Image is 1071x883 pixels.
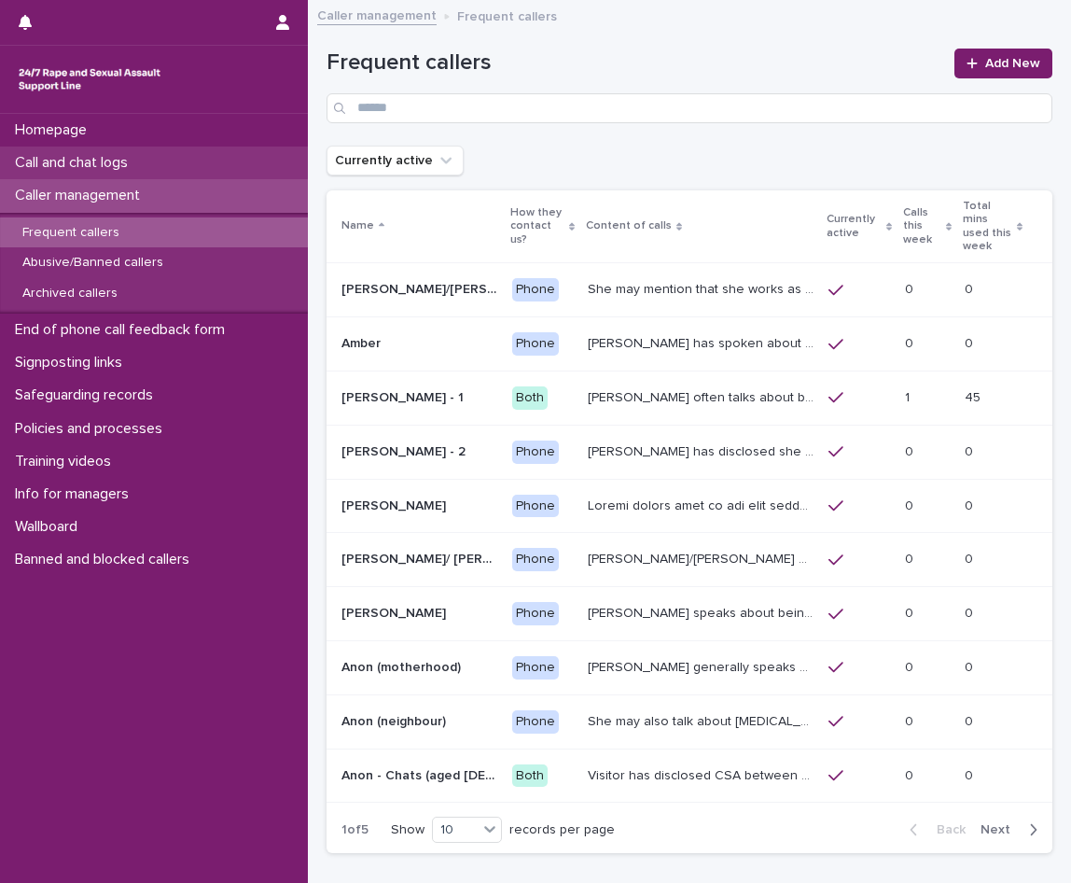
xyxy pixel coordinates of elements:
p: Caller generally speaks conversationally about many different things in her life and rarely speak... [588,656,817,676]
p: Name [341,216,374,236]
span: Back [925,823,966,836]
p: 0 [905,441,917,460]
p: 0 [905,278,917,298]
p: Show [391,822,424,838]
p: Currently active [827,209,882,244]
p: Amy often talks about being raped a night before or 2 weeks ago or a month ago. She also makes re... [588,386,817,406]
p: [PERSON_NAME]/ [PERSON_NAME] [341,548,501,568]
img: rhQMoQhaT3yELyF149Cw [15,61,164,98]
p: Calls this week [903,203,941,250]
div: Phone [512,710,559,734]
p: Safeguarding records [7,386,168,404]
span: Next [981,823,1022,836]
div: Phone [512,495,559,518]
tr: AmberAmber Phone[PERSON_NAME] has spoken about multiple experiences of [MEDICAL_DATA]. [PERSON_NA... [327,317,1052,371]
div: Both [512,386,548,410]
p: Policies and processes [7,420,177,438]
p: She may mention that she works as a Nanny, looking after two children. Abbie / Emily has let us k... [588,278,817,298]
p: 0 [965,602,977,622]
p: Caller management [7,187,155,204]
tr: [PERSON_NAME] - 2[PERSON_NAME] - 2 Phone[PERSON_NAME] has disclosed she has survived two rapes, o... [327,425,1052,479]
div: Phone [512,278,559,301]
p: [PERSON_NAME] [341,602,450,622]
p: 45 [965,386,984,406]
p: 0 [965,548,977,568]
tr: [PERSON_NAME]/[PERSON_NAME] (Anon/'I don't know'/'I can't remember')[PERSON_NAME]/[PERSON_NAME] (... [327,263,1052,317]
p: End of phone call feedback form [7,321,240,339]
tr: Anon (motherhood)Anon (motherhood) Phone[PERSON_NAME] generally speaks conversationally about man... [327,640,1052,694]
p: Content of calls [586,216,672,236]
p: Amber has spoken about multiple experiences of sexual abuse. Amber told us she is now 18 (as of 0... [588,332,817,352]
h1: Frequent callers [327,49,943,77]
a: Add New [954,49,1052,78]
p: Anon (neighbour) [341,710,450,730]
p: 0 [965,495,977,514]
p: Caller speaks about being raped and abused by the police and her ex-husband of 20 years. She has ... [588,602,817,622]
p: 0 [905,602,917,622]
p: 0 [905,495,917,514]
tr: [PERSON_NAME][PERSON_NAME] Phone[PERSON_NAME] speaks about being raped and abused by the police a... [327,587,1052,641]
p: Wallboard [7,518,92,536]
div: Phone [512,548,559,571]
p: She may also talk about child sexual abuse and about currently being physically disabled. She has... [588,710,817,730]
p: Total mins used this week [963,196,1011,258]
a: Caller management [317,4,437,25]
p: Anna/Emma often talks about being raped at gunpoint at the age of 13/14 by her ex-partner, aged 1... [588,548,817,568]
p: records per page [509,822,615,838]
p: Abusive/Banned callers [7,255,178,271]
input: Search [327,93,1052,123]
p: How they contact us? [510,203,564,250]
div: 10 [433,820,478,840]
p: Amy has disclosed she has survived two rapes, one in the UK and the other in Australia in 2013. S... [588,441,817,460]
button: Back [895,821,973,838]
p: Abbie/Emily (Anon/'I don't know'/'I can't remember') [341,278,501,298]
p: 0 [965,656,977,676]
p: 0 [965,764,977,784]
p: 1 [905,386,913,406]
div: Both [512,764,548,788]
span: Add New [985,57,1040,70]
p: 1 of 5 [327,807,383,853]
p: Frequent callers [7,225,134,241]
div: Phone [512,441,559,464]
p: Banned and blocked callers [7,551,204,568]
p: 0 [965,710,977,730]
p: 0 [965,332,977,352]
p: Training videos [7,453,126,470]
p: 0 [905,656,917,676]
p: Anon - Chats (aged 16 -17) [341,764,501,784]
div: Phone [512,602,559,625]
p: Amber [341,332,384,352]
p: 0 [905,710,917,730]
p: Anon (motherhood) [341,656,465,676]
p: 0 [965,441,977,460]
p: Visitor has disclosed CSA between 9-12 years of age involving brother in law who lifted them out ... [588,764,817,784]
button: Currently active [327,146,464,175]
p: 0 [965,278,977,298]
p: Archived callers [7,286,132,301]
p: Info for managers [7,485,144,503]
tr: [PERSON_NAME] - 1[PERSON_NAME] - 1 Both[PERSON_NAME] often talks about being raped a night before... [327,371,1052,425]
tr: Anon (neighbour)Anon (neighbour) PhoneShe may also talk about [MEDICAL_DATA] and about currently ... [327,694,1052,749]
button: Next [973,821,1052,838]
tr: [PERSON_NAME]/ [PERSON_NAME][PERSON_NAME]/ [PERSON_NAME] Phone[PERSON_NAME]/[PERSON_NAME] often t... [327,533,1052,587]
p: [PERSON_NAME] - 1 [341,386,467,406]
p: Frequent callers [457,5,557,25]
p: 0 [905,764,917,784]
tr: Anon - Chats (aged [DEMOGRAPHIC_DATA])Anon - Chats (aged [DEMOGRAPHIC_DATA]) BothVisitor has disc... [327,749,1052,803]
p: Call and chat logs [7,154,143,172]
p: Signposting links [7,354,137,371]
div: Phone [512,656,559,680]
p: Homepage [7,121,102,139]
tr: [PERSON_NAME][PERSON_NAME] PhoneLoremi dolors amet co adi elit seddo eiu tempor in u labor et dol... [327,479,1052,533]
p: 0 [905,332,917,352]
p: 0 [905,548,917,568]
p: [PERSON_NAME] [341,495,450,514]
p: Andrew shared that he has been raped and beaten by a group of men in or near his home twice withi... [588,495,817,514]
div: Phone [512,332,559,356]
p: [PERSON_NAME] - 2 [341,441,469,460]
